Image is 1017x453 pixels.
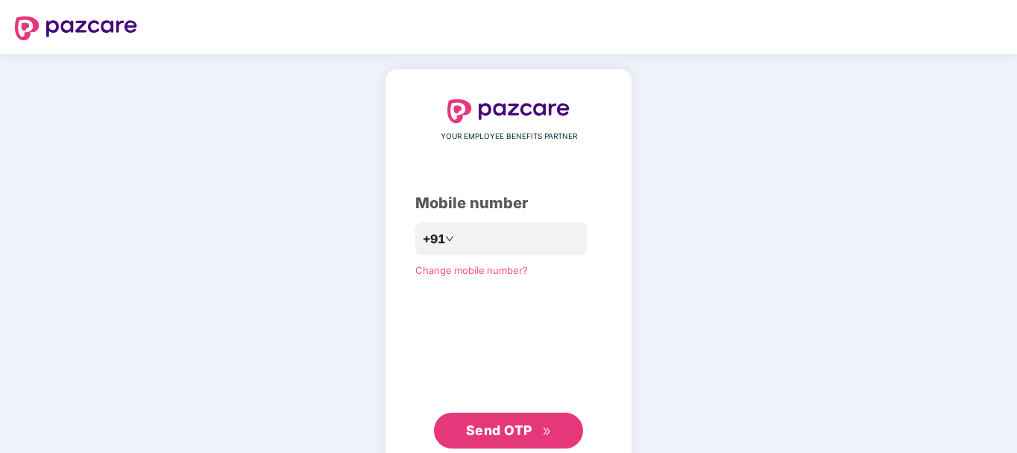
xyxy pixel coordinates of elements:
span: +91 [423,230,445,249]
button: Send OTPdouble-right [434,413,583,449]
img: logo [447,99,570,123]
img: logo [15,16,137,40]
span: Send OTP [466,422,532,438]
span: double-right [542,427,552,437]
span: YOUR EMPLOYEE BENEFITS PARTNER [441,131,577,143]
span: down [445,234,454,243]
div: Mobile number [415,192,602,215]
a: Change mobile number? [415,264,528,276]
